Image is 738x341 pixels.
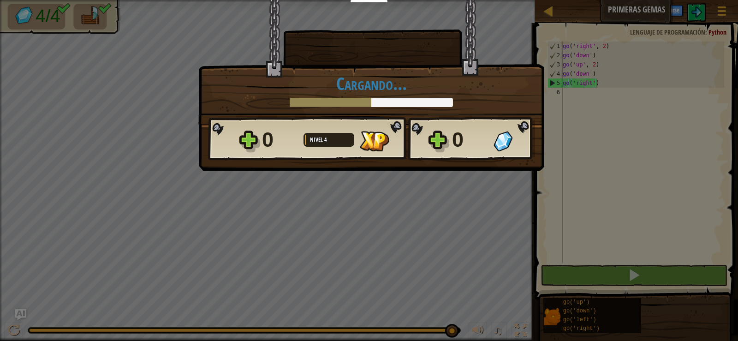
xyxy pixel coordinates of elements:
img: Gemas Conseguidas [494,131,512,151]
div: 0 [262,125,298,155]
h1: Cargando... [208,74,535,93]
span: Nivel [310,136,324,144]
img: XP Conseguida [360,131,389,151]
span: 4 [324,136,327,144]
div: 0 [452,125,488,155]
